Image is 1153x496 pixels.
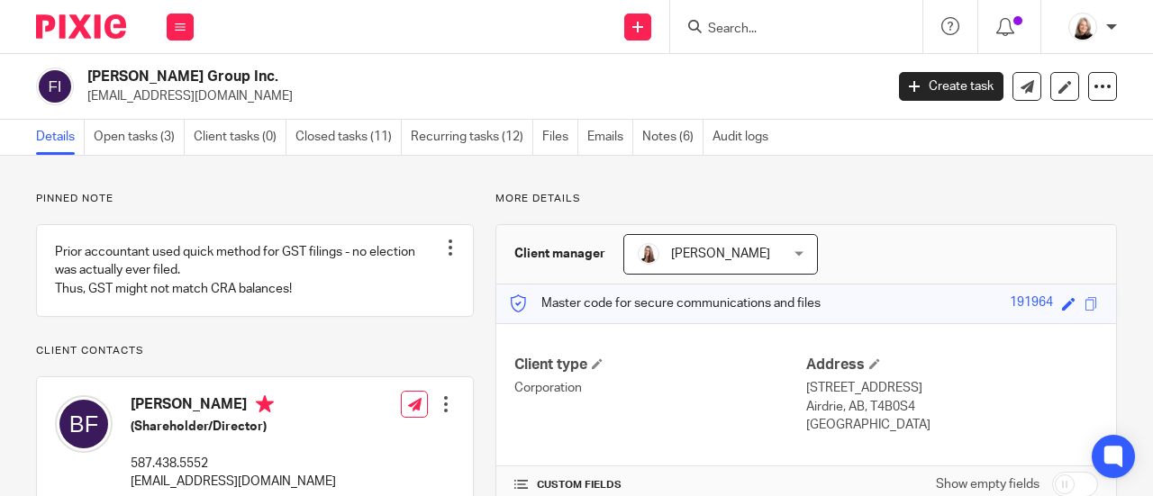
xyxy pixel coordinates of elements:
h5: (Shareholder/Director) [131,418,336,436]
input: Search [706,22,868,38]
img: Larissa-headshot-cropped.jpg [638,243,659,265]
p: [STREET_ADDRESS] [806,379,1098,397]
a: Create task [899,72,1003,101]
p: Client contacts [36,344,474,358]
a: Recurring tasks (12) [411,120,533,155]
a: Details [36,120,85,155]
p: Corporation [514,379,806,397]
p: Pinned note [36,192,474,206]
a: Client tasks (0) [194,120,286,155]
h4: Address [806,356,1098,374]
h4: CUSTOM FIELDS [514,478,806,492]
img: Screenshot%202023-11-02%20134555.png [1068,13,1097,41]
img: svg%3E [55,395,113,453]
a: Notes (6) [642,120,704,155]
a: Open tasks (3) [94,120,185,155]
div: 191964 [1010,293,1053,314]
p: 587.438.5552 [131,455,336,473]
p: [EMAIL_ADDRESS][DOMAIN_NAME] [131,473,336,491]
h4: Client type [514,356,806,374]
p: More details [495,192,1117,206]
a: Emails [587,120,633,155]
h3: Client manager [514,245,605,263]
label: Show empty fields [936,475,1040,493]
h4: [PERSON_NAME] [131,395,336,418]
h2: [PERSON_NAME] Group Inc. [87,68,715,86]
a: Files [542,120,578,155]
img: svg%3E [36,68,74,105]
p: Airdrie, AB, T4B0S4 [806,398,1098,416]
img: Pixie [36,14,126,39]
p: Master code for secure communications and files [510,294,821,312]
p: [GEOGRAPHIC_DATA] [806,416,1098,434]
span: [PERSON_NAME] [671,248,770,260]
a: Closed tasks (11) [295,120,402,155]
p: [EMAIL_ADDRESS][DOMAIN_NAME] [87,87,872,105]
a: Audit logs [713,120,777,155]
i: Primary [256,395,274,413]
